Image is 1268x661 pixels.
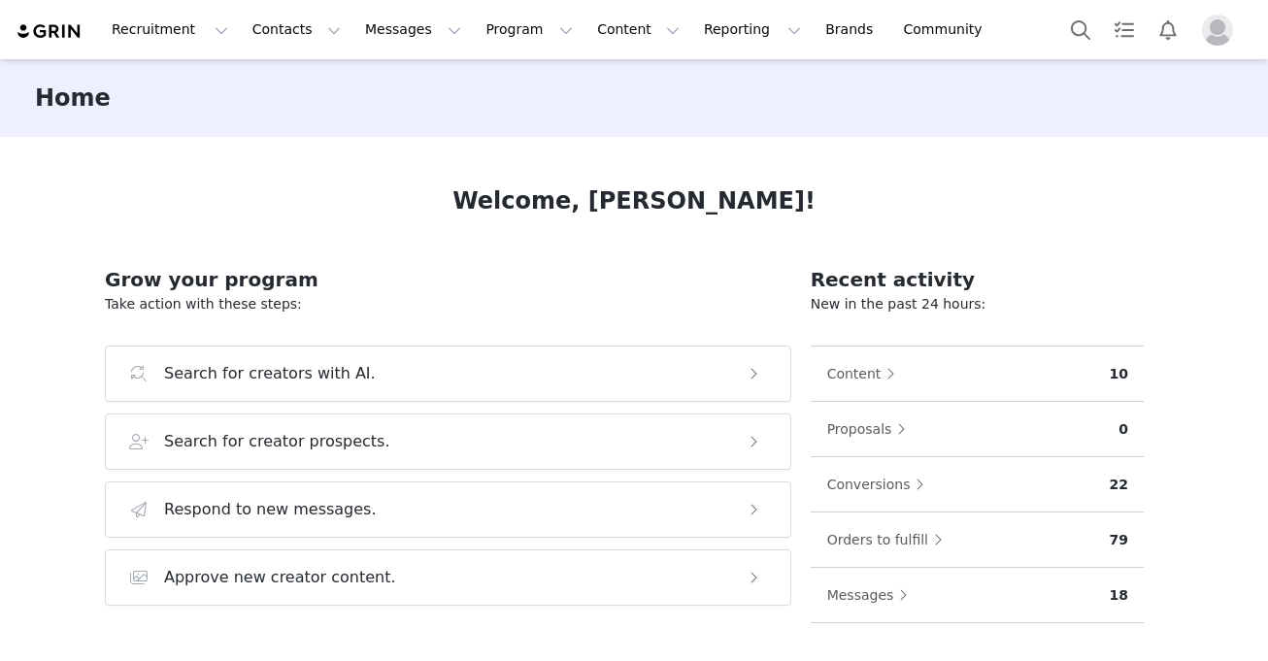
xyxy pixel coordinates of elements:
button: Proposals [826,413,917,445]
h3: Respond to new messages. [164,498,377,521]
p: New in the past 24 hours: [811,294,1144,314]
p: 0 [1118,419,1128,440]
button: Content [585,8,691,51]
p: Take action with these steps: [105,294,791,314]
img: placeholder-profile.jpg [1202,15,1233,46]
button: Search [1059,8,1102,51]
a: Community [892,8,1003,51]
button: Conversions [826,469,935,500]
button: Notifications [1147,8,1189,51]
button: Reporting [692,8,813,51]
h3: Approve new creator content. [164,566,396,589]
p: 79 [1110,530,1128,550]
h2: Grow your program [105,265,791,294]
button: Content [826,358,906,389]
button: Program [474,8,584,51]
button: Search for creator prospects. [105,413,791,470]
button: Approve new creator content. [105,549,791,606]
p: 10 [1110,364,1128,384]
button: Messages [353,8,473,51]
button: Respond to new messages. [105,481,791,538]
button: Contacts [241,8,352,51]
p: 22 [1110,475,1128,495]
a: Tasks [1103,8,1146,51]
h1: Welcome, [PERSON_NAME]! [452,183,816,218]
h2: Recent activity [811,265,1144,294]
p: 18 [1110,585,1128,606]
img: grin logo [16,22,83,41]
button: Orders to fulfill [826,524,952,555]
h3: Search for creators with AI. [164,362,376,385]
a: Brands [814,8,890,51]
h3: Search for creator prospects. [164,430,390,453]
button: Messages [826,579,918,611]
h3: Home [35,81,111,116]
button: Recruitment [100,8,240,51]
button: Search for creators with AI. [105,346,791,402]
button: Profile [1190,15,1252,46]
